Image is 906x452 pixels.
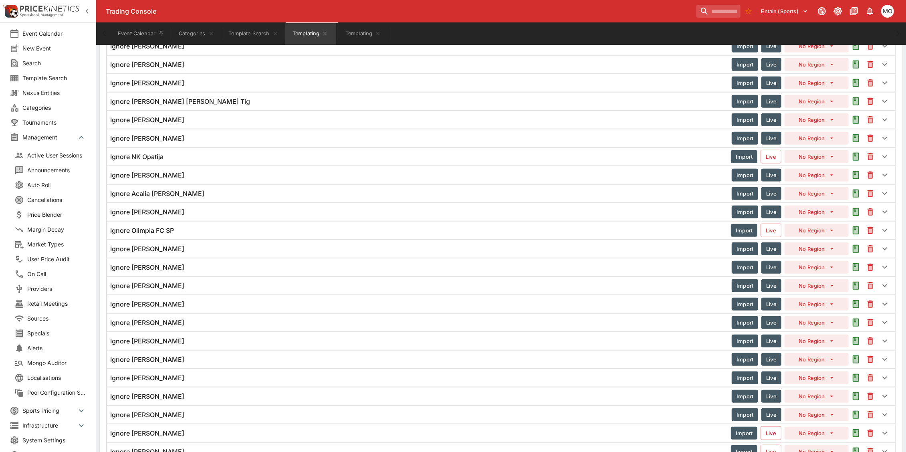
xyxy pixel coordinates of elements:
[731,427,757,440] button: Import
[110,300,184,309] h6: Ignore [PERSON_NAME]
[27,299,86,308] span: Retail Meetings
[27,240,86,248] span: Market Types
[849,168,863,182] button: Audit the Template Change History
[849,223,863,238] button: Audit the Template Change History
[849,94,863,109] button: Audit the Template Change History
[863,371,878,385] button: This will delete the selected template. You will still need to Save Template changes to commit th...
[815,4,829,18] button: Connected to PK
[863,57,878,72] button: This will delete the selected template. You will still need to Save Template changes to commit th...
[27,329,86,337] span: Specials
[761,40,781,52] button: Live
[761,316,781,329] button: Live
[849,371,863,385] button: Audit the Template Change History
[863,278,878,293] button: This will delete the selected template. You will still need to Save Template changes to commit th...
[849,315,863,330] button: Audit the Template Change History
[785,187,849,200] button: No Region
[849,113,863,127] button: Audit the Template Change History
[27,285,86,293] span: Providers
[27,359,86,367] span: Mongo Auditor
[22,29,86,38] span: Event Calendar
[110,429,184,438] h6: Ignore [PERSON_NAME]
[785,77,849,89] button: No Region
[731,224,757,237] button: Import
[761,132,781,145] button: Live
[110,190,204,198] h6: Ignore Acalia [PERSON_NAME]
[863,408,878,422] button: This will delete the selected template. You will still need to Save Template changes to commit th...
[863,242,878,256] button: This will delete the selected template. You will still need to Save Template changes to commit th...
[863,315,878,330] button: This will delete the selected template. You will still need to Save Template changes to commit th...
[27,166,86,174] span: Announcements
[732,316,758,329] button: Import
[732,353,758,366] button: Import
[27,373,86,382] span: Localisations
[27,388,86,397] span: Pool Configuration Sets
[110,171,184,180] h6: Ignore [PERSON_NAME]
[110,411,184,419] h6: Ignore [PERSON_NAME]
[110,208,184,216] h6: Ignore [PERSON_NAME]
[2,3,18,19] img: PriceKinetics Logo
[863,76,878,90] button: This will delete the selected template. You will still need to Save Template changes to commit th...
[785,132,849,145] button: No Region
[761,206,781,218] button: Live
[224,22,283,45] button: Template Search
[849,149,863,164] button: Audit the Template Change History
[785,279,849,292] button: No Region
[785,40,849,52] button: No Region
[863,352,878,367] button: This will delete the selected template. You will still need to Save Template changes to commit th...
[110,97,250,106] h6: Ignore [PERSON_NAME] [PERSON_NAME] Tig
[732,335,758,347] button: Import
[732,40,758,52] button: Import
[831,4,845,18] button: Toggle light/dark mode
[732,261,758,274] button: Import
[22,406,77,415] span: Sports Pricing
[338,22,389,45] button: Templating
[761,335,781,347] button: Live
[110,263,184,272] h6: Ignore [PERSON_NAME]
[27,181,86,189] span: Auto Roll
[849,260,863,274] button: Audit the Template Change History
[110,116,184,124] h6: Ignore [PERSON_NAME]
[22,103,86,112] span: Categories
[863,39,878,53] button: This will delete the selected template. You will still need to Save Template changes to commit th...
[696,5,741,18] input: search
[761,279,781,292] button: Live
[742,5,755,18] button: No Bookmarks
[863,94,878,109] button: This will delete the selected template. You will still need to Save Template changes to commit th...
[863,149,878,164] button: This will delete the selected template. You will still need to Save Template changes to commit th...
[110,374,184,382] h6: Ignore [PERSON_NAME]
[849,297,863,311] button: Audit the Template Change History
[22,118,86,127] span: Tournaments
[731,150,757,163] button: Import
[110,134,184,143] h6: Ignore [PERSON_NAME]
[785,113,849,126] button: No Region
[761,150,781,163] button: Live
[110,355,184,364] h6: Ignore [PERSON_NAME]
[22,89,86,97] span: Nexus Entities
[27,225,86,234] span: Margin Decay
[732,242,758,255] button: Import
[761,242,781,255] button: Live
[110,282,184,290] h6: Ignore [PERSON_NAME]
[110,226,174,235] h6: Ignore Olimpia FC SP
[732,298,758,311] button: Import
[863,205,878,219] button: This will delete the selected template. You will still need to Save Template changes to commit th...
[110,337,184,345] h6: Ignore [PERSON_NAME]
[761,426,781,440] button: Live
[863,334,878,348] button: This will delete the selected template. You will still need to Save Template changes to commit th...
[761,77,781,89] button: Live
[785,408,849,421] button: No Region
[863,168,878,182] button: This will delete the selected template. You will still need to Save Template changes to commit th...
[732,408,758,421] button: Import
[285,22,336,45] button: Templating
[110,153,163,161] h6: Ignore NK Opatija
[785,371,849,384] button: No Region
[881,5,894,18] div: Mark O'Loughlan
[849,205,863,219] button: Audit the Template Change History
[22,74,86,82] span: Template Search
[785,261,849,274] button: No Region
[849,186,863,201] button: Audit the Template Change History
[732,95,758,108] button: Import
[863,113,878,127] button: This will delete the selected template. You will still need to Save Template changes to commit th...
[761,187,781,200] button: Live
[20,6,79,12] img: PriceKinetics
